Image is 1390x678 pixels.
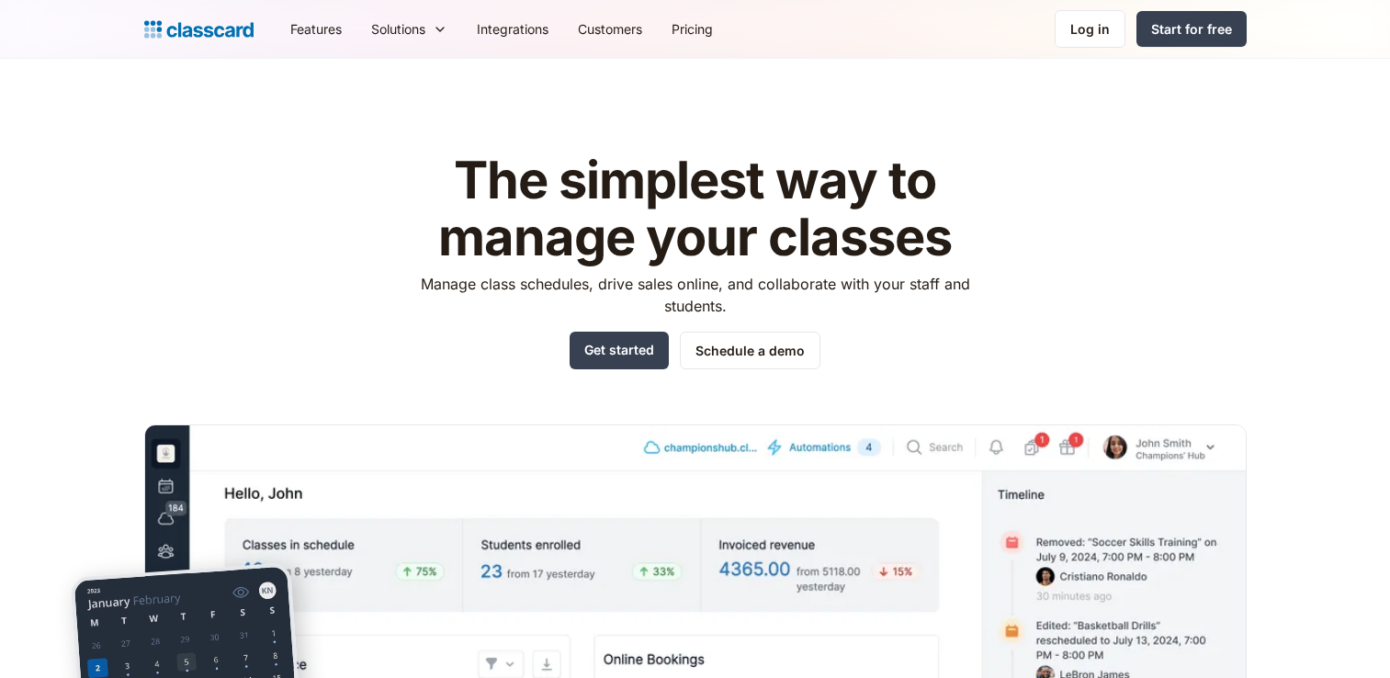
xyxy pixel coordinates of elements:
h1: The simplest way to manage your classes [403,153,987,266]
a: Pricing [657,8,728,50]
a: Schedule a demo [680,332,820,369]
a: Customers [563,8,657,50]
a: Features [276,8,356,50]
a: Log in [1055,10,1125,48]
a: Start for free [1136,11,1247,47]
div: Solutions [371,19,425,39]
div: Log in [1070,19,1110,39]
a: Get started [570,332,669,369]
div: Start for free [1151,19,1232,39]
a: home [144,17,254,42]
div: Solutions [356,8,462,50]
a: Integrations [462,8,563,50]
p: Manage class schedules, drive sales online, and collaborate with your staff and students. [403,273,987,317]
